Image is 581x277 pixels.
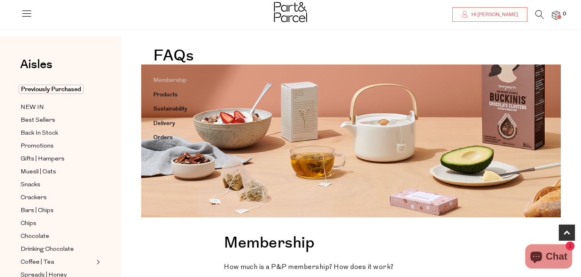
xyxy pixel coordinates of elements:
[21,85,94,94] a: Previously Purchased
[21,167,56,177] span: Muesli | Oats
[21,128,94,138] a: Back In Stock
[21,167,94,177] a: Muesli | Oats
[21,232,49,242] span: Chocolate
[224,264,535,271] h4: How much is a P&P membership? How does it work?
[452,7,527,22] a: Hi [PERSON_NAME]
[21,219,94,229] a: Chips
[21,245,74,254] span: Drinking Chocolate
[21,116,55,125] span: Best Sellers
[21,206,54,216] span: Bars | Chips
[21,231,94,242] a: Chocolate
[21,141,94,151] a: Promotions
[21,142,54,151] span: Promotions
[21,258,54,267] span: Coffee | Tea
[21,154,94,164] a: Gifts | Hampers
[469,11,518,18] span: Hi [PERSON_NAME]
[94,257,100,267] button: Expand/Collapse Coffee | Tea
[274,2,307,22] img: Part&Parcel
[21,206,94,216] a: Bars | Chips
[561,10,568,18] span: 0
[20,56,52,73] span: Aisles
[552,11,560,19] a: 0
[19,85,84,94] span: Previously Purchased
[21,193,94,203] a: Crackers
[21,244,94,254] a: Drinking Chocolate
[21,129,58,138] span: Back In Stock
[21,257,94,267] a: Coffee | Tea
[21,180,94,190] a: Snacks
[141,65,561,217] img: faq-image_1344x_crop_center.png
[20,58,52,79] a: Aisles
[21,193,47,203] span: Crackers
[21,180,40,190] span: Snacks
[21,115,94,125] a: Best Sellers
[21,102,94,112] a: NEW IN
[21,103,44,112] span: NEW IN
[21,154,65,164] span: Gifts | Hampers
[21,219,36,229] span: Chips
[523,244,575,271] inbox-online-store-chat: Shopify online store chat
